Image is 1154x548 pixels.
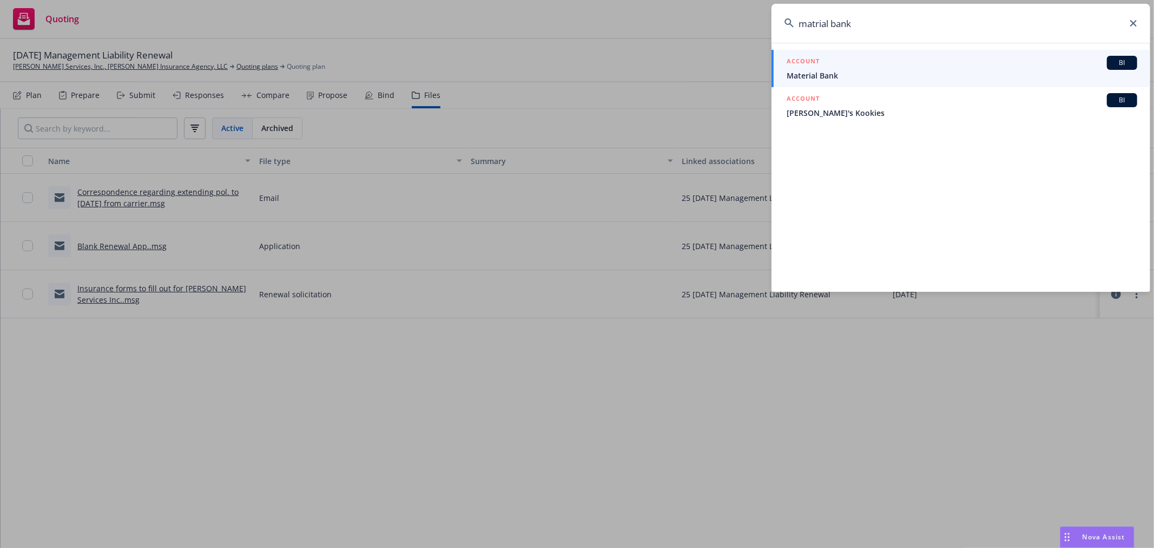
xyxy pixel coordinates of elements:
span: BI [1111,95,1133,105]
span: Nova Assist [1083,532,1125,542]
a: ACCOUNTBIMaterial Bank [771,50,1150,87]
span: [PERSON_NAME]'s Kookies [787,107,1137,119]
div: Drag to move [1060,527,1074,547]
button: Nova Assist [1060,526,1135,548]
a: ACCOUNTBI[PERSON_NAME]'s Kookies [771,87,1150,125]
span: Material Bank [787,70,1137,81]
input: Search... [771,4,1150,43]
h5: ACCOUNT [787,93,820,106]
span: BI [1111,58,1133,68]
h5: ACCOUNT [787,56,820,69]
